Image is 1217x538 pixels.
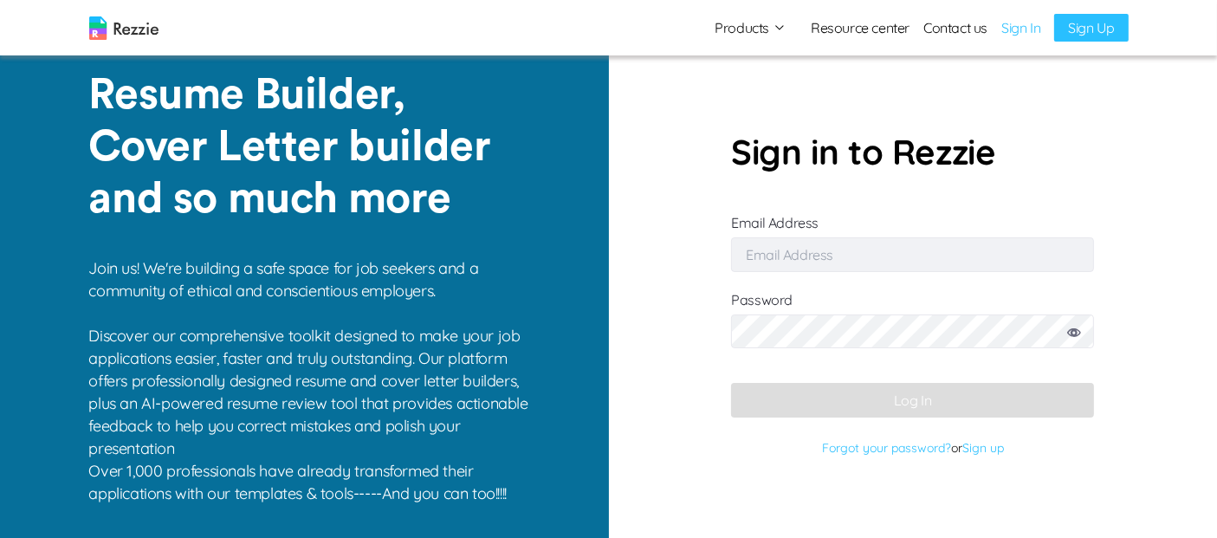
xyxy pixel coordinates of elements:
[89,460,541,505] p: Over 1,000 professionals have already transformed their applications with our templates & tools--...
[89,16,159,40] img: logo
[731,126,1094,178] p: Sign in to Rezzie
[1054,14,1128,42] a: Sign Up
[715,17,787,38] button: Products
[923,17,987,38] a: Contact us
[731,291,1094,366] label: Password
[811,17,910,38] a: Resource center
[731,314,1094,349] input: Password
[89,69,521,225] p: Resume Builder, Cover Letter builder and so much more
[822,440,951,456] a: Forgot your password?
[962,440,1004,456] a: Sign up
[731,383,1094,418] button: Log In
[731,214,1094,263] label: Email Address
[1001,17,1040,38] a: Sign In
[731,237,1094,272] input: Email Address
[89,257,541,460] p: Join us! We're building a safe space for job seekers and a community of ethical and conscientious...
[731,435,1094,461] p: or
